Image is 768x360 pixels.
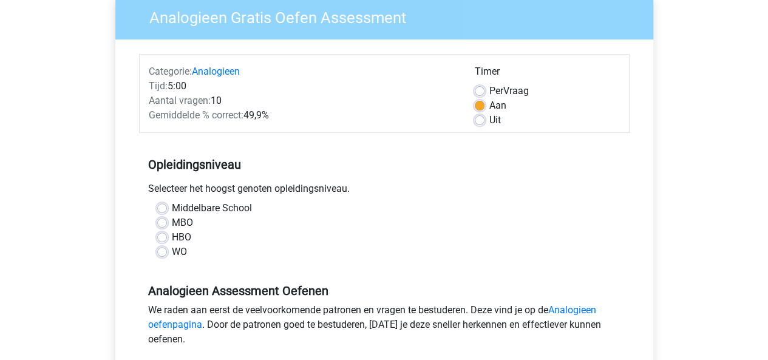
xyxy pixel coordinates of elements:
[475,64,620,84] div: Timer
[140,108,466,123] div: 49,9%
[172,201,252,216] label: Middelbare School
[172,245,187,259] label: WO
[489,84,529,98] label: Vraag
[139,303,630,352] div: We raden aan eerst de veelvoorkomende patronen en vragen te bestuderen. Deze vind je op de . Door...
[172,216,193,230] label: MBO
[489,98,506,113] label: Aan
[135,4,644,27] h3: Analogieen Gratis Oefen Assessment
[149,66,192,77] span: Categorie:
[148,152,620,177] h5: Opleidingsniveau
[489,113,501,127] label: Uit
[192,66,240,77] a: Analogieen
[148,284,620,298] h5: Analogieen Assessment Oefenen
[140,93,466,108] div: 10
[172,230,191,245] label: HBO
[149,80,168,92] span: Tijd:
[149,109,243,121] span: Gemiddelde % correct:
[149,95,211,106] span: Aantal vragen:
[140,79,466,93] div: 5:00
[489,85,503,97] span: Per
[139,182,630,201] div: Selecteer het hoogst genoten opleidingsniveau.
